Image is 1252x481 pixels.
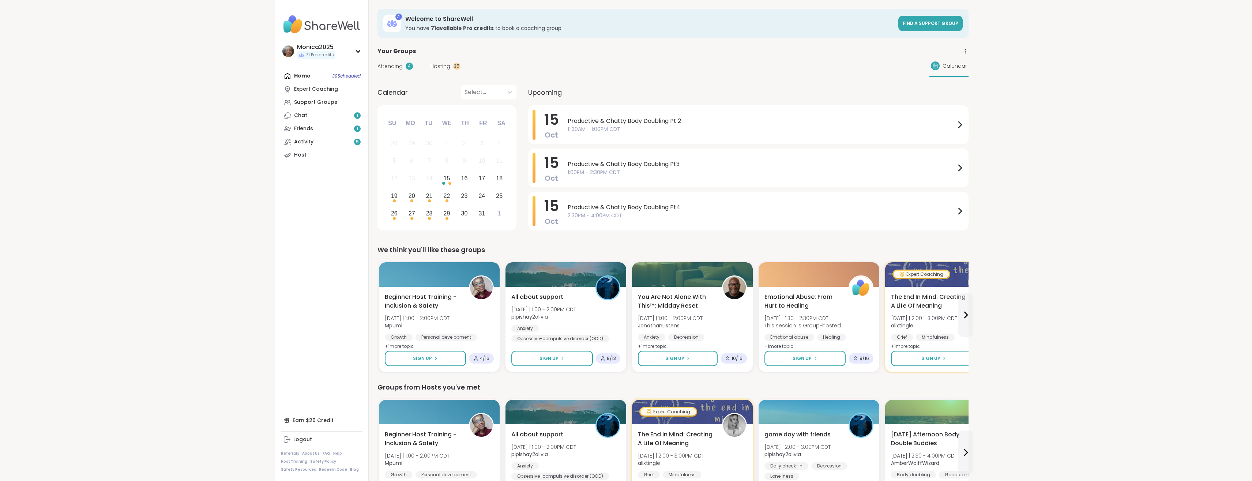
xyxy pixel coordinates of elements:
[496,173,503,183] div: 18
[474,136,490,151] div: Not available Friday, October 3rd, 2025
[638,322,680,329] b: JonathanListens
[668,334,704,341] div: Depression
[492,171,507,187] div: Choose Saturday, October 18th, 2025
[916,334,955,341] div: Mindfulness
[426,138,433,148] div: 30
[638,334,665,341] div: Anxiety
[281,451,299,456] a: Referrals
[921,355,940,362] span: Sign Up
[404,171,420,187] div: Not available Monday, October 13th, 2025
[545,130,558,140] span: Oct
[387,153,402,169] div: Not available Sunday, October 5th, 2025
[457,115,473,131] div: Th
[511,462,539,470] div: Anxiety
[568,169,955,176] span: 1:00PM - 2:30PM CDT
[385,459,402,467] b: Mpumi
[891,430,967,448] span: [DATE] Afternoon Body Double Buddies
[764,322,841,329] span: This session is Group-hosted
[850,414,872,437] img: pipishay2olivia
[410,156,413,166] div: 6
[404,188,420,204] div: Choose Monday, October 20th, 2025
[357,126,358,132] span: 1
[903,20,958,26] span: Find a support group
[764,462,808,470] div: Daily check-in
[894,271,949,278] div: Expert Coaching
[891,471,936,478] div: Body doubling
[409,191,415,201] div: 20
[405,15,894,23] h3: Welcome to ShareWell
[387,206,402,221] div: Choose Sunday, October 26th, 2025
[281,122,362,135] a: Friends1
[426,191,433,201] div: 21
[431,25,494,32] b: 71 available Pro credit s
[817,334,846,341] div: Healing
[426,173,433,183] div: 14
[409,173,415,183] div: 13
[478,191,485,201] div: 24
[391,208,398,218] div: 26
[764,443,831,451] span: [DATE] | 2:00 - 3:00PM CDT
[385,322,402,329] b: Mpumi
[377,47,416,56] span: Your Groups
[640,408,696,416] div: Expert Coaching
[723,277,746,299] img: JonathanListens
[511,313,548,320] b: pipishay2olivia
[350,467,359,472] a: Blog
[545,173,558,183] span: Oct
[310,459,336,464] a: Safety Policy
[492,206,507,221] div: Choose Saturday, November 1st, 2025
[385,452,450,459] span: [DATE] | 1:00 - 2:00PM CDT
[413,355,432,362] span: Sign Up
[461,191,468,201] div: 23
[891,452,957,459] span: [DATE] | 2:30 - 4:00PM CDT
[356,139,359,145] span: 5
[939,471,987,478] div: Good company
[891,293,967,310] span: The End In Mind: Creating A Life Of Meaning
[431,63,450,70] span: Hosting
[323,451,330,456] a: FAQ
[445,156,448,166] div: 8
[302,451,320,456] a: About Us
[377,382,969,392] div: Groups from Hosts you've met
[294,99,337,106] div: Support Groups
[333,451,342,456] a: Help
[568,212,955,219] span: 2:30PM - 4:00PM CDT
[496,191,503,201] div: 25
[793,355,812,362] span: Sign Up
[421,188,437,204] div: Choose Tuesday, October 21st, 2025
[638,351,718,366] button: Sign Up
[764,334,814,341] div: Emotional abuse
[891,351,977,366] button: Sign Up
[385,293,461,310] span: Beginner Host Training - Inclusion & Safety
[306,52,334,58] span: 71 Pro credits
[404,153,420,169] div: Not available Monday, October 6th, 2025
[470,414,493,437] img: Mpumi
[319,467,347,472] a: Redeem Code
[545,216,558,226] span: Oct
[395,14,402,20] div: 71
[404,206,420,221] div: Choose Monday, October 27th, 2025
[444,191,450,201] div: 22
[281,459,307,464] a: Host Training
[281,149,362,162] a: Host
[387,136,402,151] div: Not available Sunday, September 28th, 2025
[426,208,433,218] div: 28
[511,293,563,301] span: All about support
[764,293,841,310] span: Emotional Abuse: From Hurt to Healing
[294,138,313,146] div: Activity
[293,436,312,443] div: Logout
[638,430,714,448] span: The End In Mind: Creating A Life Of Meaning
[764,351,846,366] button: Sign Up
[294,151,307,159] div: Host
[391,191,398,201] div: 19
[568,203,955,212] span: Productive & Chatty Body Doubling Pt4
[385,334,413,341] div: Growth
[811,462,847,470] div: Depression
[456,153,472,169] div: Not available Thursday, October 9th, 2025
[511,306,576,313] span: [DATE] | 1:00 - 2:00PM CDT
[860,356,869,361] span: 9 / 16
[597,277,619,299] img: pipishay2olivia
[638,459,660,467] b: alixtingle
[492,153,507,169] div: Not available Saturday, October 11th, 2025
[456,206,472,221] div: Choose Thursday, October 30th, 2025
